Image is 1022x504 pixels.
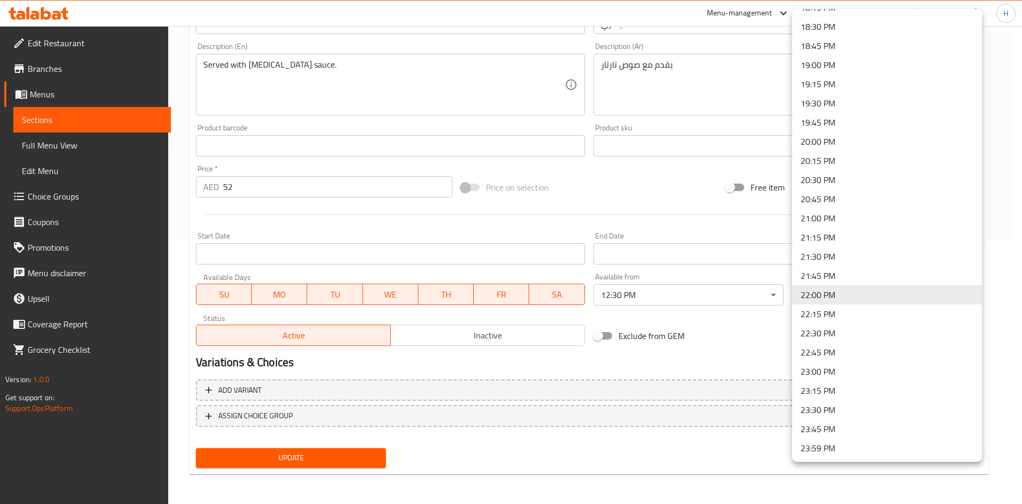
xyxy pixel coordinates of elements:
[792,170,982,189] li: 20:30 PM
[792,151,982,170] li: 20:15 PM
[792,113,982,132] li: 19:45 PM
[792,400,982,419] li: 23:30 PM
[792,17,982,36] li: 18:30 PM
[792,381,982,400] li: 23:15 PM
[792,343,982,362] li: 22:45 PM
[792,439,982,458] li: 23:59 PM
[792,266,982,285] li: 21:45 PM
[792,209,982,228] li: 21:00 PM
[792,55,982,75] li: 19:00 PM
[792,419,982,439] li: 23:45 PM
[792,362,982,381] li: 23:00 PM
[792,304,982,324] li: 22:15 PM
[792,132,982,151] li: 20:00 PM
[792,324,982,343] li: 22:30 PM
[792,285,982,304] li: 22:00 PM
[792,247,982,266] li: 21:30 PM
[792,75,982,94] li: 19:15 PM
[792,94,982,113] li: 19:30 PM
[792,189,982,209] li: 20:45 PM
[792,36,982,55] li: 18:45 PM
[792,228,982,247] li: 21:15 PM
